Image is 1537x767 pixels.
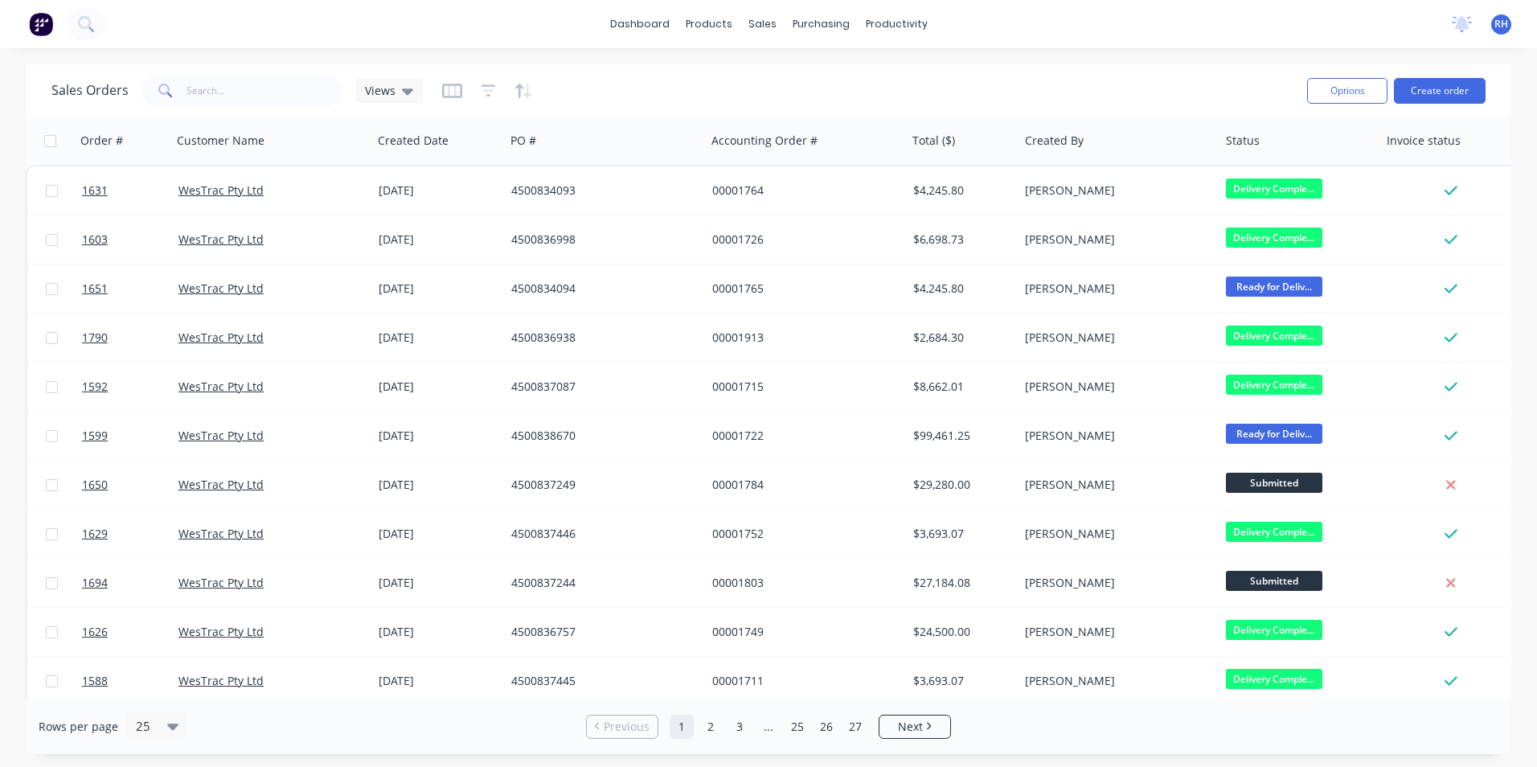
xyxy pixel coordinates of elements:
[1226,473,1322,493] span: Submitted
[699,715,723,739] a: Page 2
[379,379,498,395] div: [DATE]
[670,715,694,739] a: Page 1 is your current page
[1226,228,1322,248] span: Delivery Comple...
[379,183,498,199] div: [DATE]
[1226,669,1322,689] span: Delivery Comple...
[1025,477,1203,493] div: [PERSON_NAME]
[379,526,498,542] div: [DATE]
[82,575,108,591] span: 1694
[1226,375,1322,395] span: Delivery Comple...
[711,133,818,149] div: Accounting Order #
[82,461,178,509] a: 1650
[178,575,264,590] a: WesTrac Pty Ltd
[604,719,650,735] span: Previous
[913,477,1008,493] div: $29,280.00
[1226,178,1322,199] span: Delivery Comple...
[740,12,785,36] div: sales
[913,379,1008,395] div: $8,662.01
[913,673,1008,689] div: $3,693.07
[82,281,108,297] span: 1651
[785,12,858,36] div: purchasing
[1025,428,1203,444] div: [PERSON_NAME]
[82,412,178,460] a: 1599
[511,575,690,591] div: 4500837244
[379,428,498,444] div: [DATE]
[178,477,264,492] a: WesTrac Pty Ltd
[178,232,264,247] a: WesTrac Pty Ltd
[1025,133,1084,149] div: Created By
[82,215,178,264] a: 1603
[82,363,178,411] a: 1592
[365,82,396,99] span: Views
[1025,330,1203,346] div: [PERSON_NAME]
[913,526,1008,542] div: $3,693.07
[178,330,264,345] a: WesTrac Pty Ltd
[82,166,178,215] a: 1631
[1494,17,1508,31] span: RH
[511,183,690,199] div: 4500834093
[580,715,957,739] ul: Pagination
[1025,232,1203,248] div: [PERSON_NAME]
[913,624,1008,640] div: $24,500.00
[378,133,449,149] div: Created Date
[858,12,936,36] div: productivity
[82,265,178,313] a: 1651
[82,526,108,542] span: 1629
[82,330,108,346] span: 1790
[1025,183,1203,199] div: [PERSON_NAME]
[814,715,838,739] a: Page 26
[712,526,891,542] div: 00001752
[511,232,690,248] div: 4500836998
[82,477,108,493] span: 1650
[1226,424,1322,444] span: Ready for Deliv...
[82,379,108,395] span: 1592
[178,624,264,639] a: WesTrac Pty Ltd
[712,232,891,248] div: 00001726
[82,314,178,362] a: 1790
[178,379,264,394] a: WesTrac Pty Ltd
[1226,277,1322,297] span: Ready for Deliv...
[511,379,690,395] div: 4500837087
[1025,379,1203,395] div: [PERSON_NAME]
[712,575,891,591] div: 00001803
[756,715,781,739] a: Jump forward
[712,428,891,444] div: 00001722
[587,719,658,735] a: Previous page
[379,232,498,248] div: [DATE]
[82,428,108,444] span: 1599
[1025,575,1203,591] div: [PERSON_NAME]
[511,673,690,689] div: 4500837445
[1226,522,1322,542] span: Delivery Comple...
[82,657,178,705] a: 1588
[379,673,498,689] div: [DATE]
[82,183,108,199] span: 1631
[1226,326,1322,346] span: Delivery Comple...
[712,624,891,640] div: 00001749
[678,12,740,36] div: products
[1307,78,1387,104] button: Options
[1025,673,1203,689] div: [PERSON_NAME]
[178,183,264,198] a: WesTrac Pty Ltd
[82,559,178,607] a: 1694
[898,719,923,735] span: Next
[1226,571,1322,591] span: Submitted
[785,715,809,739] a: Page 25
[879,719,950,735] a: Next page
[1394,78,1486,104] button: Create order
[178,428,264,443] a: WesTrac Pty Ltd
[712,477,891,493] div: 00001784
[712,183,891,199] div: 00001764
[728,715,752,739] a: Page 3
[1025,624,1203,640] div: [PERSON_NAME]
[51,83,129,98] h1: Sales Orders
[178,281,264,296] a: WesTrac Pty Ltd
[913,330,1008,346] div: $2,684.30
[913,232,1008,248] div: $6,698.73
[1226,133,1260,149] div: Status
[1387,133,1461,149] div: Invoice status
[511,477,690,493] div: 4500837249
[912,133,955,149] div: Total ($)
[379,281,498,297] div: [DATE]
[39,719,118,735] span: Rows per page
[712,281,891,297] div: 00001765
